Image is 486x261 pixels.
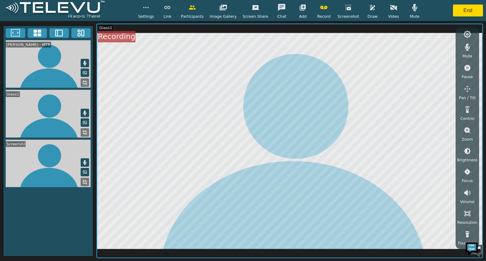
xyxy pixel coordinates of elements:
span: Screenshot [337,14,359,19]
div: Glass1 [99,25,113,31]
span: Participants [181,14,203,19]
button: Replace Feed [81,128,89,137]
span: Mute [410,14,419,19]
span: Pause [462,74,473,80]
span: Draw [367,14,377,19]
img: Chat Widget [465,240,483,258]
span: Image Gallery [210,14,237,19]
span: Record [317,14,330,19]
button: End [453,5,483,17]
button: Mute [81,59,89,67]
span: Brightness [457,157,478,163]
button: Picture in Picture [81,68,89,77]
div: ScreenVU [6,141,26,147]
span: Flashlight [458,240,477,246]
div: Recording [98,31,135,42]
button: Two Window Medium [49,28,69,38]
span: Add [299,14,307,19]
span: Video [388,14,399,19]
button: Three Window Medium [71,28,91,38]
span: Screen Share [243,14,268,19]
button: Replace Feed [81,78,89,87]
span: Mute [463,53,472,59]
button: Picture in Picture [81,118,89,127]
span: Link [163,14,171,19]
div: [PERSON_NAME] - MTR [6,42,51,47]
button: Replace Feed [81,178,89,186]
span: Volume [460,199,475,205]
span: Pan / Tilt [459,95,475,101]
button: Mute [81,109,89,117]
span: Chat [277,14,286,19]
span: Zoom [462,136,473,142]
span: Control [460,116,474,121]
button: Fullscreen [6,28,25,38]
button: 4x4 [28,28,47,38]
span: Resolution [457,220,477,225]
button: Picture in Picture [81,168,89,176]
div: Glass1 [6,91,20,97]
span: Focus [462,178,473,184]
button: Mute [81,158,89,167]
span: Settings [138,14,154,19]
